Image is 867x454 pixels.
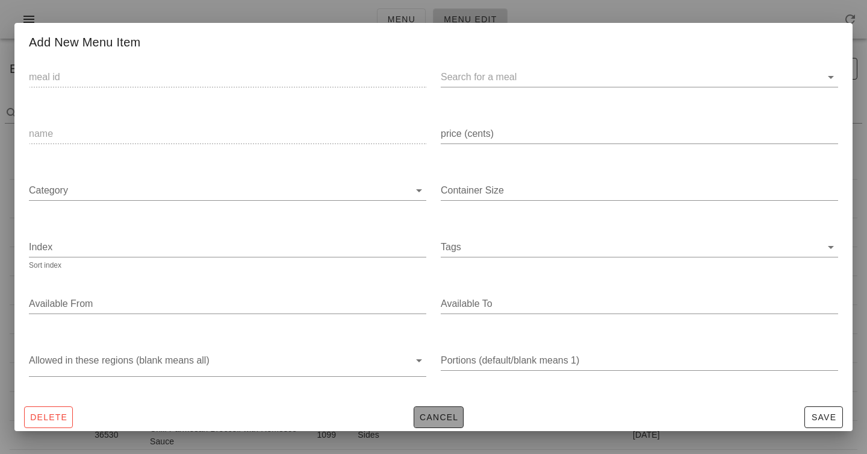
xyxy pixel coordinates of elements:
[419,412,459,422] span: Cancel
[24,406,73,428] button: Delete
[14,23,853,58] div: Add New Menu Item
[29,262,426,269] div: Sort index
[441,68,819,87] input: Search for a meal
[804,406,843,428] button: Save
[414,406,464,428] button: Cancel
[30,412,67,422] span: Delete
[810,412,837,422] span: Save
